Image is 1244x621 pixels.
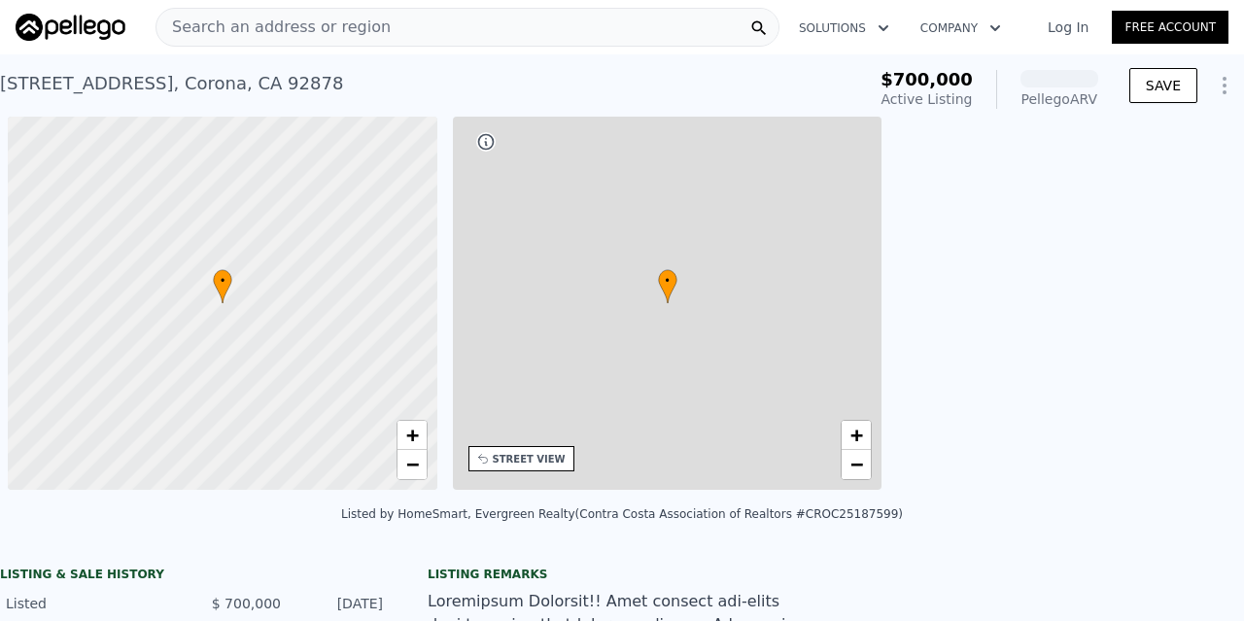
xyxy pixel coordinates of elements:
[213,272,232,290] span: •
[1112,11,1228,44] a: Free Account
[397,421,427,450] a: Zoom in
[658,269,677,303] div: •
[658,272,677,290] span: •
[212,596,281,611] span: $ 700,000
[405,423,418,447] span: +
[16,14,125,41] img: Pellego
[1129,68,1197,103] button: SAVE
[881,91,973,107] span: Active Listing
[156,16,391,39] span: Search an address or region
[850,423,863,447] span: +
[905,11,1017,46] button: Company
[1020,89,1098,109] div: Pellego ARV
[881,69,973,89] span: $700,000
[296,594,383,613] div: [DATE]
[1205,66,1244,105] button: Show Options
[493,452,566,466] div: STREET VIEW
[341,507,903,521] div: Listed by HomeSmart, Evergreen Realty (Contra Costa Association of Realtors #CROC25187599)
[397,450,427,479] a: Zoom out
[213,269,232,303] div: •
[1024,17,1112,37] a: Log In
[842,450,871,479] a: Zoom out
[405,452,418,476] span: −
[842,421,871,450] a: Zoom in
[783,11,905,46] button: Solutions
[6,594,179,613] div: Listed
[850,452,863,476] span: −
[428,567,816,582] div: Listing remarks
